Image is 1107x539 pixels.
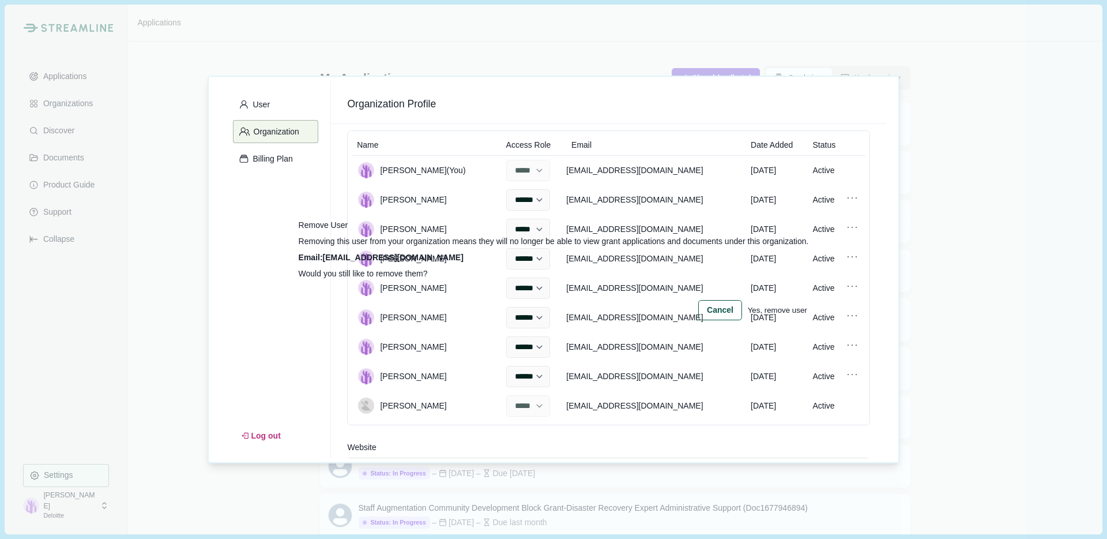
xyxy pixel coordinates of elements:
[299,219,809,231] header: Remove User
[299,252,809,264] p: Email: [EMAIL_ADDRESS][DOMAIN_NAME]
[299,268,809,280] p: Would you still like to remove them?
[299,235,809,248] p: Removing this user from your organization means they will no longer be able to view grant applica...
[748,300,807,319] button: Yes, remove user
[698,300,742,320] button: Cancel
